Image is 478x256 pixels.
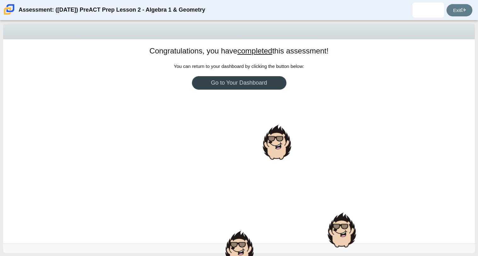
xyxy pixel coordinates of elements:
h1: Congratulations, you have this assessment! [149,46,328,56]
a: Go to Your Dashboard [192,76,286,90]
a: Carmen School of Science & Technology [3,12,16,17]
div: Assessment: ([DATE]) PreACT Prep Lesson 2 - Algebra 1 & Geometry [19,3,205,18]
img: Carmen School of Science & Technology [3,3,16,16]
u: completed [237,47,272,55]
span: You can return to your dashboard by clicking the button below: [174,64,304,69]
a: Exit [446,4,472,16]
img: giuliana.vallejo-a.HpBylj [423,5,433,15]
